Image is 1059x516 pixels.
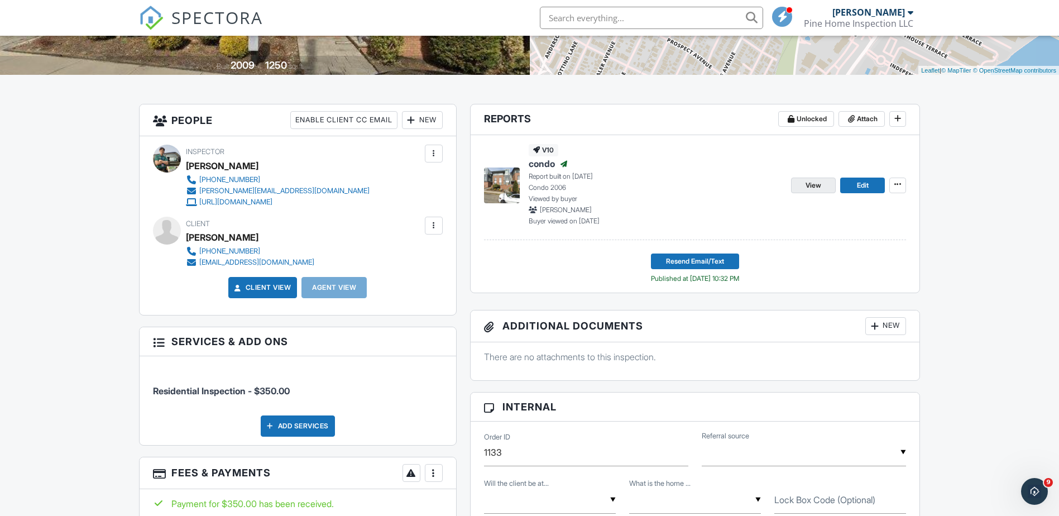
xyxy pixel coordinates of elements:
[1021,478,1048,505] iframe: Intercom live chat
[171,6,263,29] span: SPECTORA
[186,185,370,197] a: [PERSON_NAME][EMAIL_ADDRESS][DOMAIN_NAME]
[471,393,920,422] h3: Internal
[139,6,164,30] img: The Best Home Inspection Software - Spectora
[402,111,443,129] div: New
[186,197,370,208] a: [URL][DOMAIN_NAME]
[484,479,549,489] label: Will the client be attending?
[199,258,314,267] div: [EMAIL_ADDRESS][DOMAIN_NAME]
[265,59,287,71] div: 1250
[629,479,691,489] label: What is the home 's water source?
[199,187,370,195] div: [PERSON_NAME][EMAIL_ADDRESS][DOMAIN_NAME]
[232,282,291,293] a: Client View
[484,351,907,363] p: There are no attachments to this inspection.
[832,7,905,18] div: [PERSON_NAME]
[540,7,763,29] input: Search everything...
[186,147,224,156] span: Inspector
[941,67,971,74] a: © MapTiler
[153,365,443,406] li: Service: Residential Inspection
[140,104,456,136] h3: People
[186,219,210,228] span: Client
[865,317,906,335] div: New
[217,62,229,70] span: Built
[139,15,263,39] a: SPECTORA
[186,157,258,174] div: [PERSON_NAME]
[140,327,456,356] h3: Services & Add ons
[140,457,456,489] h3: Fees & Payments
[289,62,304,70] span: sq. ft.
[199,175,260,184] div: [PHONE_NUMBER]
[484,432,510,442] label: Order ID
[186,174,370,185] a: [PHONE_NUMBER]
[471,310,920,342] h3: Additional Documents
[290,111,397,129] div: Enable Client CC Email
[918,66,1059,75] div: |
[186,257,314,268] a: [EMAIL_ADDRESS][DOMAIN_NAME]
[1044,478,1053,487] span: 9
[774,494,875,506] label: Lock Box Code (Optional)
[973,67,1056,74] a: © OpenStreetMap contributors
[702,431,749,441] label: Referral source
[804,18,913,29] div: Pine Home Inspection LLC
[199,247,260,256] div: [PHONE_NUMBER]
[153,498,443,510] div: Payment for $350.00 has been received.
[186,246,314,257] a: [PHONE_NUMBER]
[921,67,940,74] a: Leaflet
[199,198,272,207] div: [URL][DOMAIN_NAME]
[186,229,258,246] div: [PERSON_NAME]
[231,59,255,71] div: 2009
[774,486,906,514] input: Lock Box Code (Optional)
[261,415,335,437] div: Add Services
[153,385,290,396] span: Residential Inspection - $350.00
